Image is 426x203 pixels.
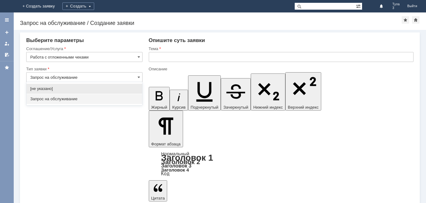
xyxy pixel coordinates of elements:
span: Запрос на обслуживание [30,97,138,101]
a: Заголовок 2 [161,158,200,165]
span: Подчеркнутый [191,105,218,110]
a: Создать заявку [2,27,12,37]
div: Описание [149,67,412,71]
span: Верхний индекс [288,105,319,110]
span: Жирный [151,105,167,110]
a: Заголовок 3 [161,163,191,168]
span: 3 [392,6,400,10]
button: Нижний индекс [251,73,285,111]
button: Формат абзаца [149,111,183,147]
span: Нижний индекс [253,105,283,110]
div: Запрос на обслуживание / Создание заявки [20,20,402,26]
div: Формат абзаца [149,152,414,176]
button: Цитата [149,180,167,201]
a: Мои заявки [2,39,12,49]
span: Формат абзаца [151,142,181,146]
a: Мои согласования [2,50,12,60]
span: [не указано] [30,86,138,91]
div: Соглашение/Услуга [26,47,141,51]
span: Расширенный поиск [356,3,362,9]
button: Курсив [170,90,188,111]
span: Зачеркнутый [223,105,248,110]
span: Курсив [172,105,186,110]
div: Тема [149,47,412,51]
span: Тула [392,2,400,6]
span: Выберите параметры [26,37,84,43]
a: Код [161,171,170,177]
button: Подчеркнутый [188,75,221,111]
a: Заголовок 4 [161,167,189,172]
div: Добавить в избранное [402,16,409,24]
span: Опишите суть заявки [149,37,205,43]
button: Зачеркнутый [221,78,251,111]
div: Сделать домашней страницей [412,16,419,24]
button: Жирный [149,87,170,111]
div: Тип заявки [26,67,141,71]
button: Верхний индекс [285,72,321,111]
a: Нормальный [161,151,189,156]
a: Заголовок 1 [161,153,213,163]
div: Создать [62,2,94,10]
span: Цитата [151,196,165,201]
